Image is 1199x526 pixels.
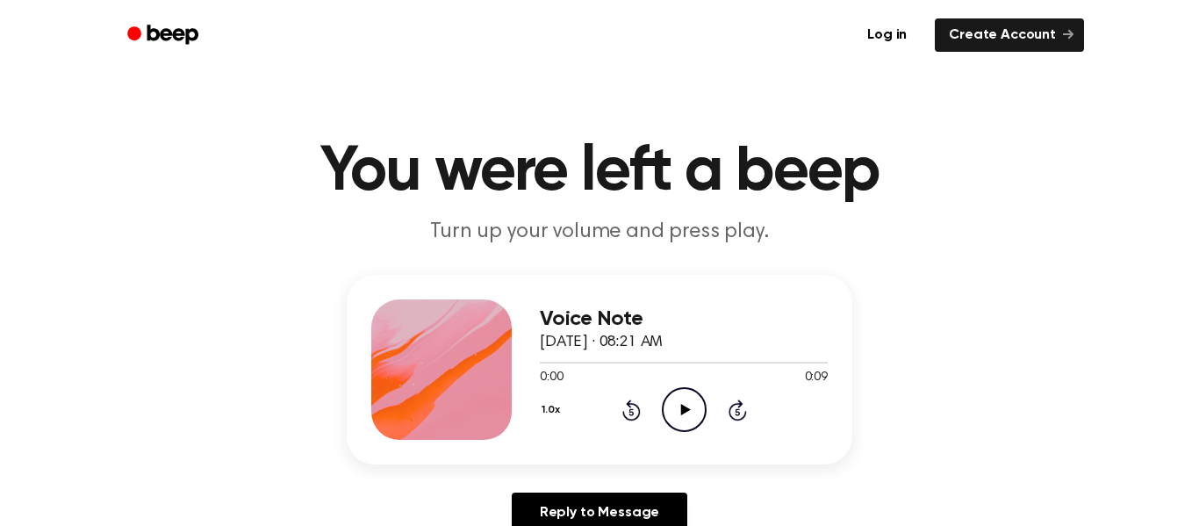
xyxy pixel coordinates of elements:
a: Log in [850,15,924,55]
span: 0:00 [540,369,563,387]
h1: You were left a beep [150,141,1049,204]
a: Create Account [935,18,1084,52]
h3: Voice Note [540,307,828,331]
a: Beep [115,18,214,53]
p: Turn up your volume and press play. [262,218,937,247]
span: [DATE] · 08:21 AM [540,335,663,350]
button: 1.0x [540,395,566,425]
span: 0:09 [805,369,828,387]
